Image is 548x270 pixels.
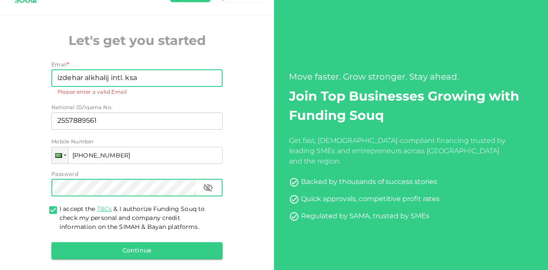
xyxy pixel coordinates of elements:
[52,147,68,163] div: Saudi Arabia: + 966
[51,172,78,177] span: Password
[60,206,205,230] span: I accept the
[51,242,223,259] button: Continue
[289,136,509,167] div: Get fast, [DEMOGRAPHIC_DATA]-compliant financing trusted by leading SMEs and entrepreneurs across...
[289,87,533,126] h2: Join Top Businesses Growing with Funding Souq
[47,205,60,217] span: termsConditionsForInvestmentsAccepted
[301,211,429,222] div: Regulated by SAMA, trusted by SMEs
[51,62,67,68] span: Email
[60,206,205,230] span: & I authorize Funding Souq to check my personal and company credit information on the SIMAH & Bay...
[51,147,223,164] input: 1 (702) 123-4567
[57,90,127,95] span: Please enter a valid Email
[51,179,196,196] input: password
[97,206,112,212] a: T&Cs
[301,194,440,205] div: Quick approvals, competitive profit rates
[51,32,223,51] h2: Let's get you started
[51,113,223,130] input: nationalId
[51,138,94,147] span: Mobile Number
[51,105,113,110] span: National ID/Iqama No.
[51,70,213,87] input: email
[301,177,437,187] div: Backed by thousands of success stories
[289,71,533,84] div: Move faster. Grow stronger. Stay ahead.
